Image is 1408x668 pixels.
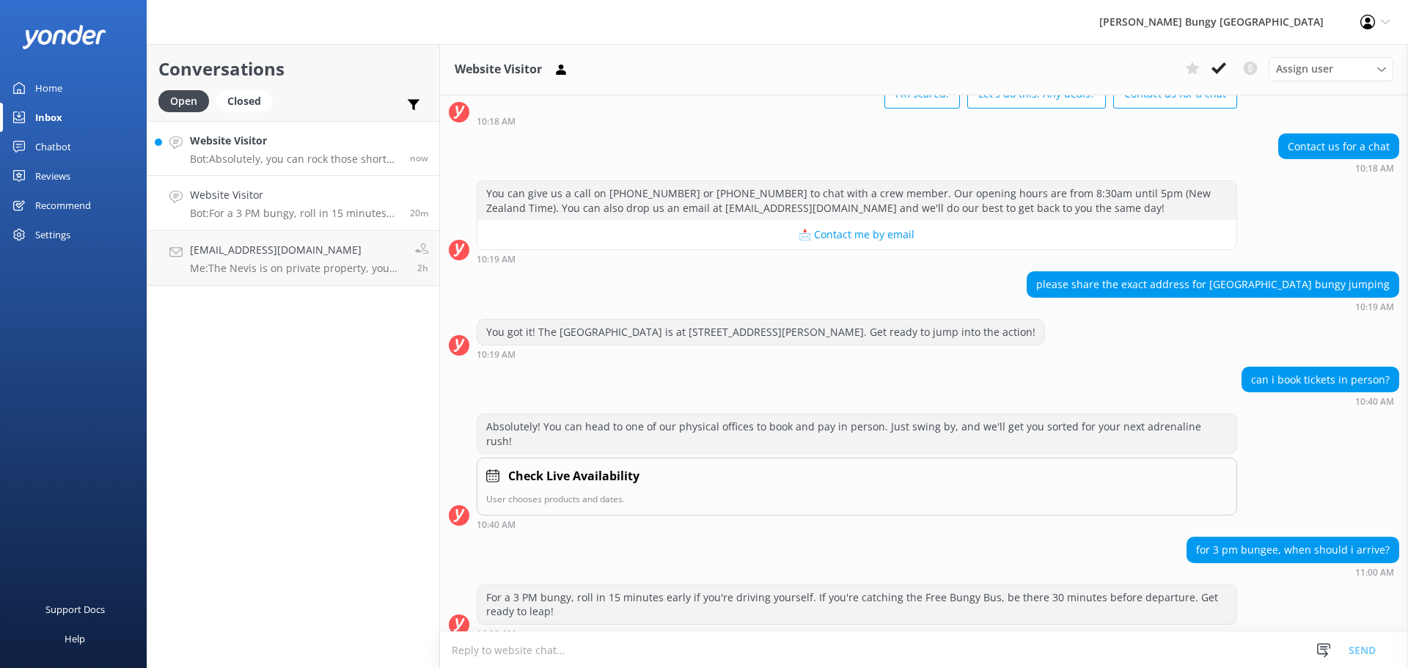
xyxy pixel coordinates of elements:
div: Oct 11 2025 10:18am (UTC +13:00) Pacific/Auckland [1278,163,1399,173]
div: Settings [35,220,70,249]
div: Home [35,73,62,103]
p: Bot: For a 3 PM bungy, roll in 15 minutes early if you're driving yourself. If you're catching th... [190,207,399,220]
div: for 3 pm bungee, when should i arrive? [1187,537,1398,562]
div: Oct 11 2025 11:00am (UTC +13:00) Pacific/Auckland [477,628,1237,639]
p: User chooses products and dates. [486,492,1228,506]
button: 📩 Contact me by email [477,220,1236,249]
span: Assign user [1276,61,1333,77]
div: please share the exact address for [GEOGRAPHIC_DATA] bungy jumping [1027,272,1398,297]
div: For a 3 PM bungy, roll in 15 minutes early if you're driving yourself. If you're catching the Fre... [477,585,1236,624]
div: Reviews [35,161,70,191]
strong: 10:19 AM [477,350,516,359]
h4: Website Visitor [190,187,399,203]
strong: 10:19 AM [1355,303,1394,312]
span: Oct 11 2025 09:09am (UTC +13:00) Pacific/Auckland [417,262,428,274]
div: Chatbot [35,132,71,161]
a: Closed [216,92,279,109]
div: You can give us a call on [PHONE_NUMBER] or [PHONE_NUMBER] to chat with a crew member. Our openin... [477,181,1236,220]
a: [EMAIL_ADDRESS][DOMAIN_NAME]Me:The Nevis is on private property, you will not be able to get ther... [147,231,439,286]
a: Website VisitorBot:For a 3 PM bungy, roll in 15 minutes early if you're driving yourself. If you'... [147,176,439,231]
strong: 11:00 AM [477,630,516,639]
div: You got it! The [GEOGRAPHIC_DATA] is at [STREET_ADDRESS][PERSON_NAME]. Get ready to jump into the... [477,320,1044,345]
h4: Check Live Availability [508,467,639,486]
div: Oct 11 2025 10:19am (UTC +13:00) Pacific/Auckland [1027,301,1399,312]
div: Oct 11 2025 10:40am (UTC +13:00) Pacific/Auckland [1242,396,1399,406]
div: Oct 11 2025 10:19am (UTC +13:00) Pacific/Auckland [477,254,1237,264]
span: Oct 11 2025 11:20am (UTC +13:00) Pacific/Auckland [410,152,428,164]
a: Open [158,92,216,109]
div: Contact us for a chat [1279,134,1398,159]
div: Assign User [1269,57,1393,81]
h3: Website Visitor [455,60,542,79]
a: Website VisitorBot:Absolutely, you can rock those shorts! Just make sure you're comfortable and r... [147,121,439,176]
div: Open [158,90,209,112]
strong: 10:19 AM [477,255,516,264]
div: Help [65,624,85,653]
h4: Website Visitor [190,133,399,149]
strong: 10:18 AM [477,117,516,126]
p: Me: The Nevis is on private property, you will not be able to get there otherwise. You may head o... [190,262,404,275]
strong: 10:40 AM [477,521,516,529]
strong: 10:40 AM [1355,397,1394,406]
div: Oct 11 2025 10:19am (UTC +13:00) Pacific/Auckland [477,349,1045,359]
div: Recommend [35,191,91,220]
div: Closed [216,90,272,112]
img: yonder-white-logo.png [22,25,106,49]
div: Oct 11 2025 11:00am (UTC +13:00) Pacific/Auckland [1187,567,1399,577]
h4: [EMAIL_ADDRESS][DOMAIN_NAME] [190,242,404,258]
strong: 11:00 AM [1355,568,1394,577]
div: Oct 11 2025 10:18am (UTC +13:00) Pacific/Auckland [477,116,1237,126]
div: Oct 11 2025 10:40am (UTC +13:00) Pacific/Auckland [477,519,1237,529]
div: can i book tickets in person? [1242,367,1398,392]
div: Inbox [35,103,62,132]
p: Bot: Absolutely, you can rock those shorts! Just make sure you're comfortable and ready to leap i... [190,153,399,166]
div: Support Docs [45,595,105,624]
h2: Conversations [158,55,428,83]
div: Absolutely! You can head to one of our physical offices to book and pay in person. Just swing by,... [477,414,1236,453]
span: Oct 11 2025 11:00am (UTC +13:00) Pacific/Auckland [410,207,428,219]
strong: 10:18 AM [1355,164,1394,173]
